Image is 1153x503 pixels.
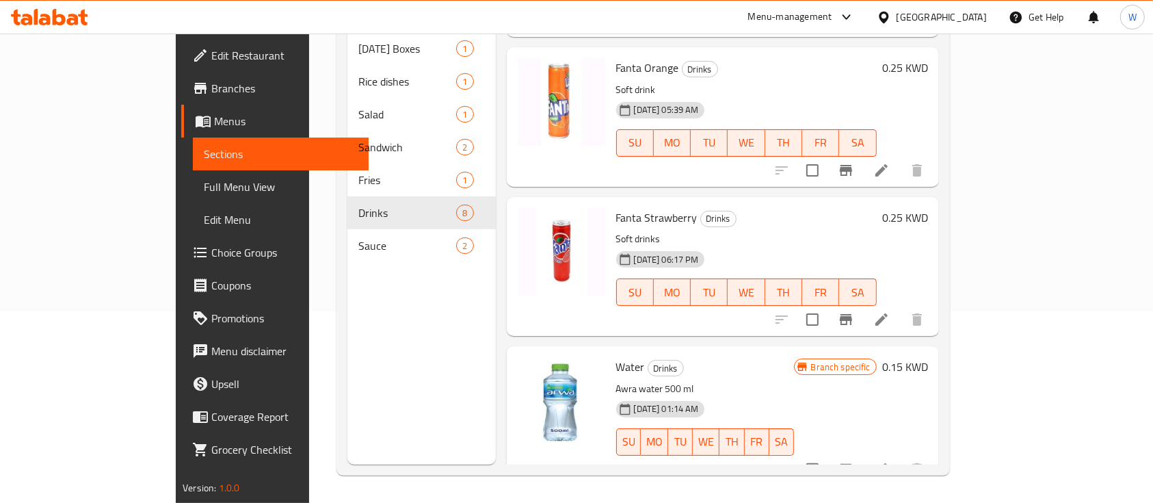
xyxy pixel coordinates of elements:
[808,283,834,302] span: FR
[701,211,736,227] span: Drinks
[882,208,928,227] h6: 0.25 KWD
[358,73,456,90] span: Rice dishes
[691,279,728,306] button: TU
[358,40,456,57] div: Ramadan Boxes
[347,27,495,268] nav: Menu sections
[682,61,718,77] div: Drinks
[358,172,456,188] span: Fries
[358,106,456,122] span: Salad
[193,170,369,203] a: Full Menu View
[622,133,648,153] span: SU
[193,203,369,236] a: Edit Menu
[181,335,369,367] a: Menu disclaimer
[668,428,693,456] button: TU
[358,237,456,254] span: Sauce
[882,357,928,376] h6: 0.15 KWD
[622,283,648,302] span: SU
[211,80,358,96] span: Branches
[456,73,473,90] div: items
[830,453,862,486] button: Branch-specific-item
[674,432,687,452] span: TU
[211,47,358,64] span: Edit Restaurant
[347,98,495,131] div: Salad1
[211,244,358,261] span: Choice Groups
[456,205,473,221] div: items
[648,360,684,376] div: Drinks
[456,106,473,122] div: items
[696,283,722,302] span: TU
[682,62,717,77] span: Drinks
[457,240,473,253] span: 2
[518,58,605,146] img: Fanta Orange
[775,432,788,452] span: SA
[659,133,685,153] span: MO
[728,129,765,157] button: WE
[769,428,794,456] button: SA
[518,357,605,445] img: Water
[616,231,877,248] p: Soft drinks
[219,479,240,497] span: 1.0.0
[204,179,358,195] span: Full Menu View
[616,57,679,78] span: Fanta Orange
[733,133,759,153] span: WE
[654,129,691,157] button: MO
[698,432,714,452] span: WE
[518,208,605,296] img: Fanta Strawberry
[347,32,495,65] div: [DATE] Boxes1
[616,279,654,306] button: SU
[873,461,890,478] a: Edit menu item
[750,432,764,452] span: FR
[725,432,739,452] span: TH
[616,428,641,456] button: SU
[183,479,216,497] span: Version:
[765,129,802,157] button: TH
[748,9,832,25] div: Menu-management
[616,81,877,99] p: Soft drink
[181,72,369,105] a: Branches
[628,103,704,116] span: [DATE] 05:39 AM
[181,236,369,269] a: Choice Groups
[457,207,473,220] span: 8
[719,428,744,456] button: TH
[839,129,876,157] button: SA
[181,302,369,335] a: Promotions
[204,211,358,228] span: Edit Menu
[347,229,495,262] div: Sauce2
[181,39,369,72] a: Edit Restaurant
[347,131,495,164] div: Sandwich2
[771,133,797,153] span: TH
[641,428,668,456] button: MO
[616,381,794,398] p: Awra water 500 ml
[456,139,473,155] div: items
[873,162,890,179] a: Edit menu item
[696,133,722,153] span: TU
[839,279,876,306] button: SA
[806,361,876,374] span: Branch specific
[897,10,987,25] div: [GEOGRAPHIC_DATA]
[347,196,495,229] div: Drinks8
[845,283,871,302] span: SA
[628,253,704,266] span: [DATE] 06:17 PM
[873,311,890,328] a: Edit menu item
[693,428,719,456] button: WE
[358,139,456,155] div: Sandwich
[808,133,834,153] span: FR
[456,172,473,188] div: items
[358,40,456,57] span: [DATE] Boxes
[845,133,871,153] span: SA
[457,108,473,121] span: 1
[211,310,358,326] span: Promotions
[181,105,369,138] a: Menus
[211,277,358,294] span: Coupons
[1128,10,1137,25] span: W
[646,432,663,452] span: MO
[771,283,797,302] span: TH
[798,455,827,484] span: Select to update
[358,205,456,221] span: Drinks
[901,154,933,187] button: delete
[798,305,827,334] span: Select to update
[456,40,473,57] div: items
[728,279,765,306] button: WE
